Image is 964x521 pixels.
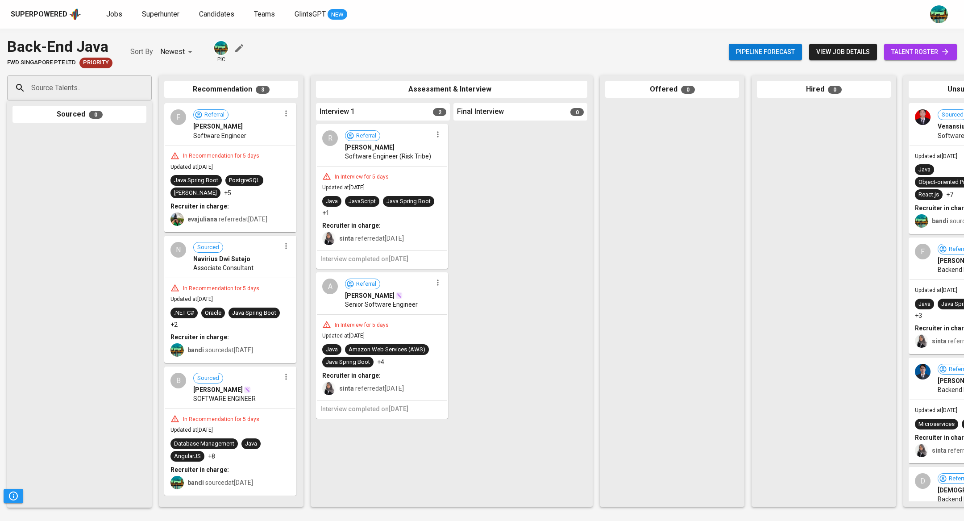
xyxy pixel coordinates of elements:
a: Superpoweredapp logo [11,8,81,21]
span: Referral [353,280,380,288]
span: Updated at [DATE] [170,164,213,170]
p: Sort By [130,46,153,57]
span: [PERSON_NAME] [345,291,395,300]
div: Java Spring Boot [174,176,218,185]
img: sinta.windasari@glints.com [915,444,928,457]
b: sinta [339,235,354,242]
h6: Interview completed on [320,404,444,414]
b: Recruiter in charge: [170,203,229,210]
div: Java [245,440,257,448]
p: +4 [377,358,384,367]
span: Software Engineer (Risk Tribe) [345,152,431,161]
p: Newest [160,46,185,57]
b: bandi [187,346,204,354]
div: New Job received from Demand Team [79,58,112,68]
img: sinta.windasari@glints.com [915,334,928,348]
span: [PERSON_NAME] [345,143,395,152]
div: Recommendation [164,81,298,98]
span: sourced at [DATE] [187,479,253,486]
img: a5d44b89-0c59-4c54-99d0-a63b29d42bd3.jpg [170,476,184,489]
div: F [170,109,186,125]
b: sinta [932,447,947,454]
a: Superhunter [142,9,181,20]
div: Superpowered [11,9,67,20]
div: .NET C# [174,309,194,317]
div: FReferral[PERSON_NAME]Software EngineerIn Recommendation for 5 daysUpdated at[DATE]Java Spring Bo... [164,103,296,232]
span: Sourced [194,243,223,252]
span: GlintsGPT [295,10,326,18]
span: SOFTWARE ENGINEER [193,394,256,403]
b: bandi [187,479,204,486]
div: Java Spring Boot [232,309,276,317]
div: B [170,373,186,388]
div: Java [918,300,931,308]
button: Pipeline forecast [729,44,802,60]
img: 30b7613ce7196b30694ef3ae2a5e5f40.jpeg [915,364,931,379]
a: GlintsGPT NEW [295,9,347,20]
span: Senior Software Engineer [345,300,418,309]
b: bandi [932,217,948,225]
div: BSourced[PERSON_NAME]SOFTWARE ENGINEERIn Recommendation for 5 daysUpdated at[DATE]Database Manage... [164,367,296,496]
span: Updated at [DATE] [915,153,957,159]
span: Updated at [DATE] [915,287,957,293]
a: Teams [254,9,277,20]
b: Recruiter in charge: [170,333,229,341]
b: sinta [932,338,947,345]
b: evajuliana [187,216,217,223]
span: Final Interview [457,107,504,117]
span: 0 [828,86,842,94]
div: AngularJS [174,452,201,461]
div: NSourcedNavirius Dwi SutejoAssociate ConsultantIn Recommendation for 5 daysUpdated at[DATE].NET C... [164,236,296,363]
span: Candidates [199,10,234,18]
div: Java [918,166,931,174]
div: Java Spring Boot [386,197,431,206]
div: F [915,244,931,259]
div: Java Spring Boot [326,358,370,367]
div: In Recommendation for 5 days [179,152,263,160]
div: Database Management [174,440,234,448]
div: D [915,473,931,489]
b: Recruiter in charge: [322,372,381,379]
span: Updated at [DATE] [170,427,213,433]
div: [PERSON_NAME] [174,189,217,197]
a: Candidates [199,9,236,20]
div: pic [213,40,229,63]
div: In Recommendation for 5 days [179,416,263,423]
img: a5d44b89-0c59-4c54-99d0-a63b29d42bd3.jpg [170,343,184,357]
div: Microservices [918,420,955,429]
span: Updated at [DATE] [322,184,365,191]
div: React.js [918,191,939,199]
img: a5d44b89-0c59-4c54-99d0-a63b29d42bd3.jpg [915,214,928,228]
span: view job details [816,46,870,58]
p: +5 [224,188,231,197]
img: 16010b95097a311191fce98e742c5515.jpg [915,109,931,125]
span: Pipeline forecast [736,46,795,58]
p: +8 [208,452,215,461]
h6: Interview completed on [320,254,444,264]
span: referred at [DATE] [187,216,267,223]
b: Recruiter in charge: [322,222,381,229]
div: Amazon Web Services (AWS) [349,346,425,354]
span: [DATE] [389,255,408,263]
span: Priority [79,58,112,67]
div: Oracle [205,309,221,317]
span: 3 [256,86,270,94]
button: view job details [809,44,877,60]
p: +1 [322,208,329,217]
div: N [170,242,186,258]
div: Java [326,197,338,206]
span: Updated at [DATE] [170,296,213,302]
div: Hired [757,81,891,98]
div: Sourced [12,106,146,123]
div: Java [326,346,338,354]
img: a5d44b89-0c59-4c54-99d0-a63b29d42bd3.jpg [214,41,228,55]
span: talent roster [891,46,950,58]
img: magic_wand.svg [244,386,251,393]
div: In Interview for 5 days [331,321,392,329]
span: sourced at [DATE] [187,346,253,354]
div: R [322,130,338,146]
div: PostgreSQL [229,176,260,185]
p: +7 [946,190,953,199]
img: a5d44b89-0c59-4c54-99d0-a63b29d42bd3.jpg [930,5,948,23]
div: Newest [160,44,195,60]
